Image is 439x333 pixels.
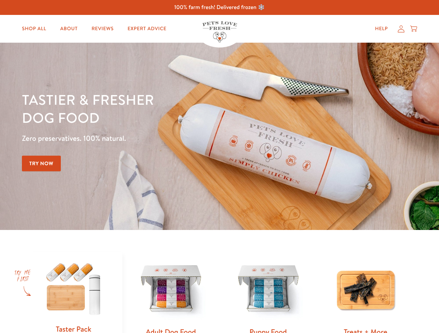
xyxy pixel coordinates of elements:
img: Pets Love Fresh [202,21,237,42]
p: Zero preservatives. 100% natural. [22,132,285,145]
a: Try Now [22,156,61,171]
a: Shop All [16,22,52,36]
a: About [55,22,83,36]
h1: Tastier & fresher dog food [22,91,285,127]
a: Help [369,22,393,36]
a: Expert Advice [122,22,172,36]
a: Reviews [86,22,119,36]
